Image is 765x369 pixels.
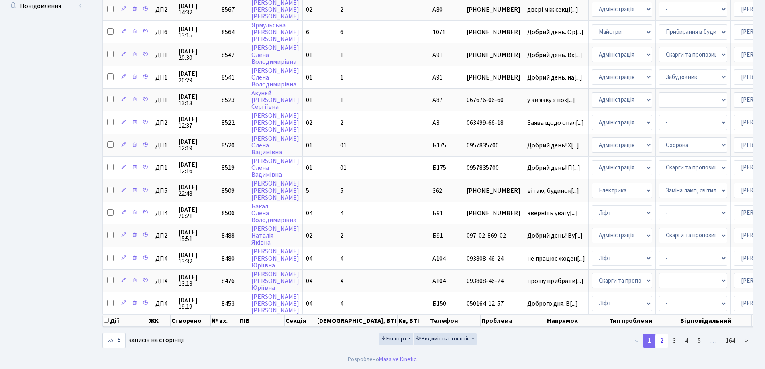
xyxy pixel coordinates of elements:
span: 8522 [222,118,235,127]
th: Відповідальний [679,315,752,327]
span: не працює жоден[...] [527,254,585,263]
span: [DATE] 13:13 [178,274,215,287]
span: 01 [306,163,312,172]
span: 362 [432,186,442,195]
span: 01 [306,141,312,150]
a: Акуней[PERSON_NAME]Сергіївна [251,89,299,111]
span: Добрий день. на[...] [527,73,582,82]
span: 04 [306,277,312,285]
span: 01 [306,73,312,82]
a: Massive Kinetic [379,355,416,363]
span: 01 [306,51,312,59]
span: ДП2 [155,232,171,239]
label: записів на сторінці [102,333,184,348]
span: А104 [432,254,446,263]
span: двері між секці[...] [527,5,578,14]
a: [PERSON_NAME]ОленаВадимівна [251,157,299,179]
a: [PERSON_NAME][PERSON_NAME][PERSON_NAME] [251,112,299,134]
span: 8541 [222,73,235,82]
div: Розроблено . [348,355,418,364]
span: 8476 [222,277,235,285]
span: Добрий день! П[...] [527,163,580,172]
span: 04 [306,209,312,218]
span: 6 [306,28,309,37]
span: [DATE] 15:51 [178,229,215,242]
a: 4 [680,334,693,348]
th: Кв, БТІ [398,315,429,327]
span: ДП2 [155,6,171,13]
span: Добрий день. Ор[...] [527,28,583,37]
a: [PERSON_NAME][PERSON_NAME][PERSON_NAME] [251,179,299,202]
span: 8519 [222,163,235,172]
span: Б150 [432,299,446,308]
span: ДП1 [155,52,171,58]
th: № вх. [211,315,239,327]
span: 8520 [222,141,235,150]
span: 093808-46-24 [467,278,520,284]
th: Телефон [429,315,480,327]
span: [DATE] 14:32 [178,3,215,16]
a: 3 [668,334,681,348]
span: 04 [306,254,312,263]
span: 02 [306,5,312,14]
span: 050164-12-57 [467,300,520,307]
th: ПІБ [239,315,285,327]
span: [DATE] 20:30 [178,48,215,61]
span: 8480 [222,254,235,263]
span: 2 [340,5,343,14]
span: [DATE] 13:15 [178,26,215,39]
span: 02 [306,231,312,240]
span: [DATE] 13:13 [178,94,215,106]
a: [PERSON_NAME][PERSON_NAME][PERSON_NAME] [251,292,299,315]
span: Б91 [432,231,443,240]
span: 4 [340,299,343,308]
span: 0957835700 [467,142,520,149]
a: 164 [721,334,740,348]
a: 2 [655,334,668,348]
span: 8567 [222,5,235,14]
span: Добрий день. Вх[...] [527,51,582,59]
span: ДП1 [155,142,171,149]
a: [PERSON_NAME]ОленаВадимівна [251,134,299,157]
span: А91 [432,51,443,59]
span: 4 [340,209,343,218]
th: Створено [171,315,211,327]
span: А3 [432,118,439,127]
span: [DATE] 12:37 [178,116,215,129]
a: [PERSON_NAME]ОленаВолодимирівна [251,44,299,66]
span: [PHONE_NUMBER] [467,188,520,194]
th: Тип проблеми [608,315,679,327]
span: ДП4 [155,300,171,307]
span: ДП4 [155,278,171,284]
span: 067676-06-60 [467,97,520,103]
span: 8506 [222,209,235,218]
span: 2 [340,118,343,127]
span: [PHONE_NUMBER] [467,6,520,13]
span: А91 [432,73,443,82]
th: Напрямок [546,315,609,327]
span: Добрий день! Х[...] [527,141,579,150]
span: прошу прибрати[...] [527,277,583,285]
span: зверніть увагу[...] [527,209,578,218]
a: 1 [643,334,656,348]
th: Проблема [481,315,546,327]
span: ДП4 [155,255,171,262]
span: [DATE] 20:21 [178,206,215,219]
span: ДП2 [155,120,171,126]
span: 01 [340,163,347,172]
span: Б91 [432,209,443,218]
span: Заява щодо опал[...] [527,118,584,127]
span: Видимість стовпців [416,335,470,343]
span: [DATE] 22:48 [178,184,215,197]
span: [PHONE_NUMBER] [467,29,520,35]
th: ЖК [148,315,171,327]
span: у зв'язку з пох[...] [527,96,575,104]
span: 8564 [222,28,235,37]
span: ДП6 [155,29,171,35]
span: [DATE] 12:19 [178,139,215,151]
span: 1 [340,51,343,59]
span: 063499-66-18 [467,120,520,126]
th: Секція [285,315,316,327]
a: Ярмульська[PERSON_NAME][PERSON_NAME] [251,21,299,43]
span: 6 [340,28,343,37]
